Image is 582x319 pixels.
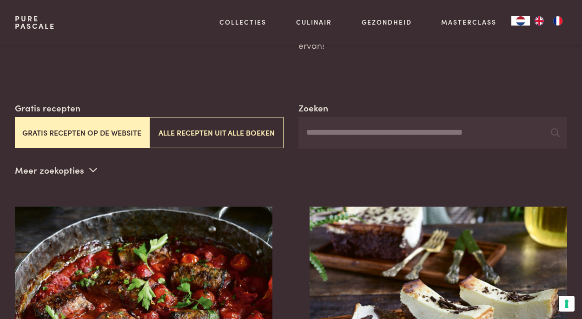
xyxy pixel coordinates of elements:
label: Gratis recepten [15,101,80,115]
a: Culinair [296,17,332,27]
aside: Language selected: Nederlands [511,16,567,26]
a: EN [530,16,549,26]
p: Meer zoekopties [15,163,97,177]
a: Masterclass [441,17,496,27]
a: Gezondheid [362,17,412,27]
button: Alle recepten uit alle boeken [149,117,284,148]
ul: Language list [530,16,567,26]
a: FR [549,16,567,26]
div: Language [511,16,530,26]
button: Gratis recepten op de website [15,117,149,148]
a: PurePascale [15,15,55,30]
button: Uw voorkeuren voor toestemming voor trackingtechnologieën [559,296,575,312]
a: Collecties [219,17,266,27]
a: NL [511,16,530,26]
label: Zoeken [298,101,328,115]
